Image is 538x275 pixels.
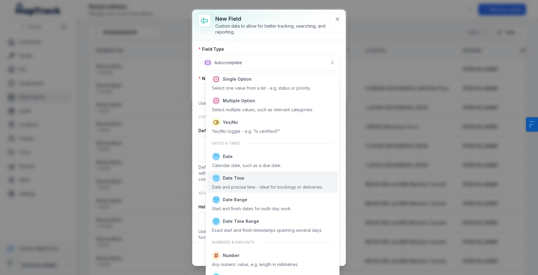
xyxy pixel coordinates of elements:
[212,85,311,91] div: Select one value from a list - e.g. status or priority.
[207,137,338,149] div: Dates & times
[212,163,281,169] div: Calendar date, such as a due date.
[223,197,247,203] span: Date Range
[223,98,255,104] span: Multiple Option
[223,175,244,181] span: Date Time
[212,128,281,134] div: Yes/No toggle - e.g. "Is certified?".
[212,206,292,212] div: Start and finish dates for multi-day work.
[212,262,298,268] div: Any numeric value, e.g. length in millimetres.
[223,218,259,224] span: Date Time Range
[212,184,323,190] div: Date and precise time - ideal for bookings or deliveries.
[212,227,322,233] div: Exact start and finish timestamps spanning several days.
[223,253,240,259] span: Number
[223,76,252,82] span: Single Option
[198,55,340,71] button: Autocomplete
[207,236,338,248] div: Numbers & amounts
[223,119,238,125] span: Yes/No
[223,154,233,160] span: Date
[212,107,313,113] div: Select multiple values, such as relevant categories.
